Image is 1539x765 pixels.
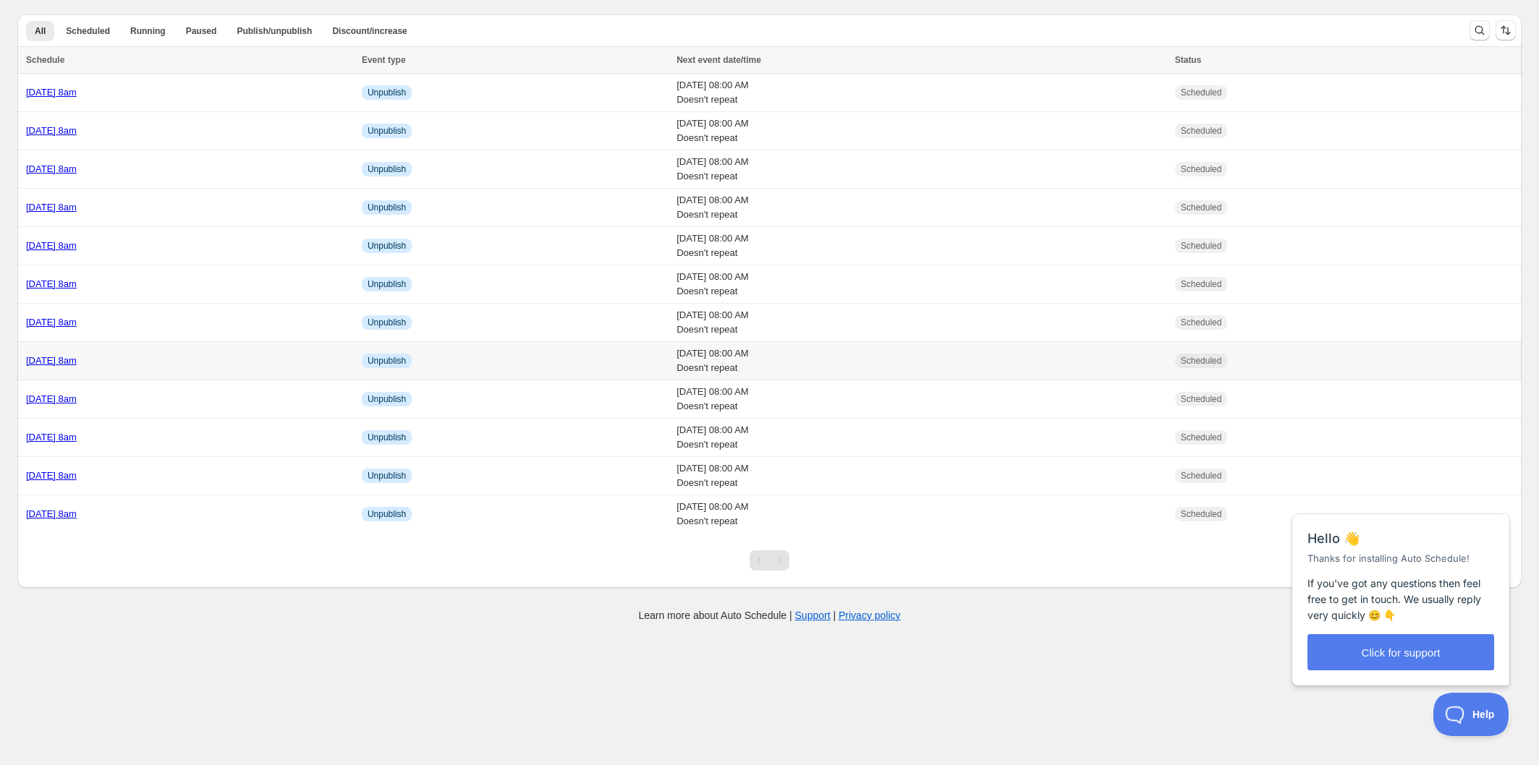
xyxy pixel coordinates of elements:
span: Paused [186,25,217,37]
td: [DATE] 08:00 AM Doesn't repeat [672,342,1171,380]
a: Privacy policy [839,610,901,621]
td: [DATE] 08:00 AM Doesn't repeat [672,112,1171,150]
a: [DATE] 8am [26,240,77,251]
span: Scheduled [1181,87,1222,98]
a: [DATE] 8am [26,355,77,366]
nav: Pagination [750,550,789,570]
a: [DATE] 8am [26,163,77,174]
td: [DATE] 08:00 AM Doesn't repeat [672,74,1171,112]
span: Unpublish [368,125,406,137]
span: Unpublish [368,508,406,520]
span: Next event date/time [677,55,761,65]
span: Scheduled [1181,508,1222,520]
a: [DATE] 8am [26,432,77,443]
span: Scheduled [1181,163,1222,175]
span: Schedule [26,55,64,65]
td: [DATE] 08:00 AM Doesn't repeat [672,227,1171,265]
a: [DATE] 8am [26,125,77,136]
a: [DATE] 8am [26,508,77,519]
span: Unpublish [368,393,406,405]
span: Unpublish [368,87,406,98]
td: [DATE] 08:00 AM Doesn't repeat [672,304,1171,342]
td: [DATE] 08:00 AM Doesn't repeat [672,419,1171,457]
span: Unpublish [368,317,406,328]
span: Scheduled [1181,240,1222,252]
span: Unpublish [368,355,406,367]
p: Learn more about Auto Schedule | | [638,608,900,623]
span: Scheduled [1181,202,1222,213]
span: Scheduled [1181,278,1222,290]
button: Search and filter results [1470,20,1490,40]
td: [DATE] 08:00 AM Doesn't repeat [672,265,1171,304]
span: Unpublish [368,278,406,290]
iframe: Help Scout Beacon - Messages and Notifications [1285,478,1518,693]
span: Unpublish [368,470,406,482]
span: Publish/unpublish [237,25,312,37]
span: Unpublish [368,202,406,213]
span: Unpublish [368,240,406,252]
span: Discount/increase [332,25,407,37]
span: Running [130,25,166,37]
span: Scheduled [1181,432,1222,443]
span: Unpublish [368,163,406,175]
td: [DATE] 08:00 AM Doesn't repeat [672,380,1171,419]
td: [DATE] 08:00 AM Doesn't repeat [672,495,1171,534]
span: Scheduled [66,25,110,37]
a: Support [795,610,831,621]
td: [DATE] 08:00 AM Doesn't repeat [672,189,1171,227]
td: [DATE] 08:00 AM Doesn't repeat [672,457,1171,495]
span: All [35,25,46,37]
button: Sort the results [1496,20,1516,40]
span: Event type [362,55,406,65]
a: [DATE] 8am [26,87,77,98]
span: Status [1175,55,1202,65]
a: [DATE] 8am [26,202,77,213]
a: [DATE] 8am [26,393,77,404]
span: Scheduled [1181,355,1222,367]
td: [DATE] 08:00 AM Doesn't repeat [672,150,1171,189]
a: [DATE] 8am [26,278,77,289]
a: [DATE] 8am [26,317,77,328]
span: Unpublish [368,432,406,443]
iframe: Help Scout Beacon - Open [1433,693,1510,736]
span: Scheduled [1181,317,1222,328]
span: Scheduled [1181,470,1222,482]
a: [DATE] 8am [26,470,77,481]
span: Scheduled [1181,125,1222,137]
span: Scheduled [1181,393,1222,405]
